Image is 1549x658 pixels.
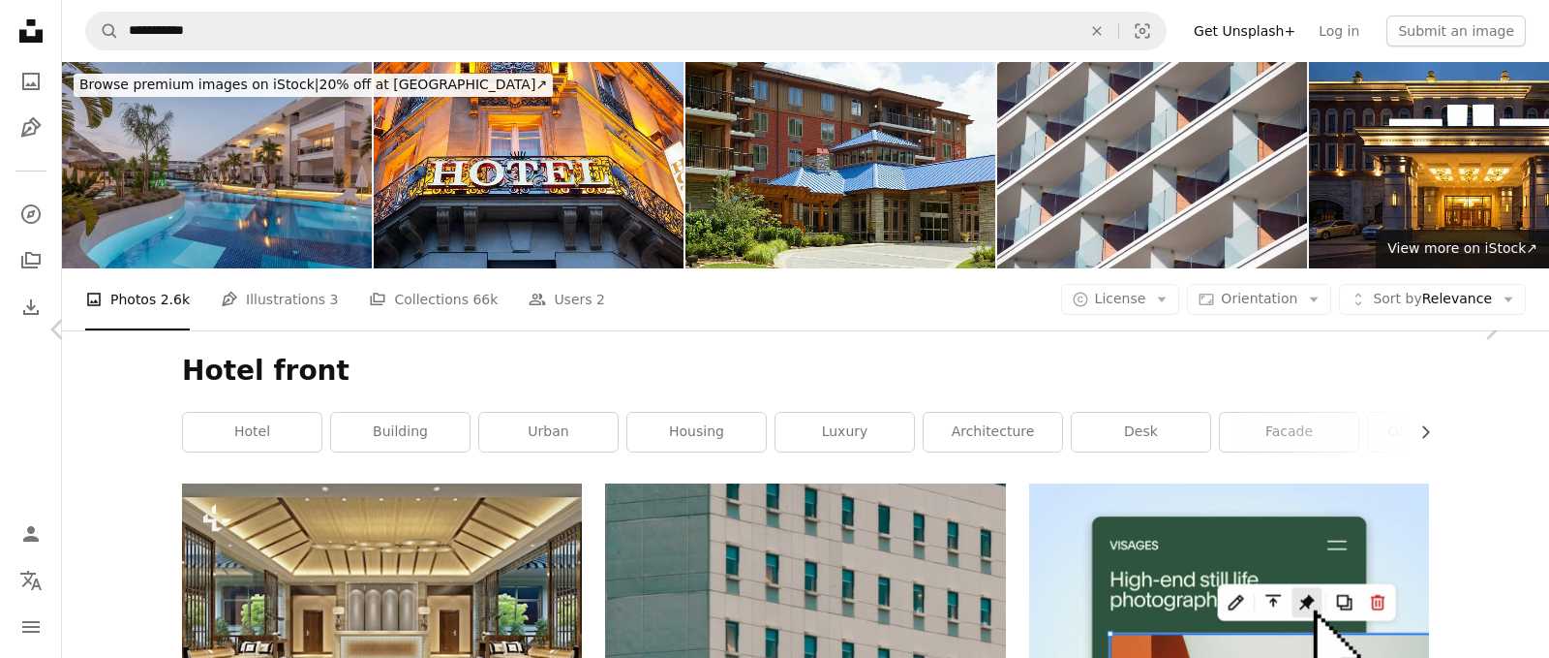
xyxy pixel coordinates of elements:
[331,413,470,452] a: building
[1119,13,1166,49] button: Visual search
[1221,291,1297,306] span: Orientation
[330,289,339,310] span: 3
[85,12,1167,50] form: Find visuals sitewide
[627,413,766,452] a: housing
[529,268,605,330] a: Users 2
[997,62,1307,268] img: Balconies in modern apartment building
[12,515,50,553] a: Log in / Sign up
[62,62,564,109] a: Browse premium images on iStock|20% off at [GEOGRAPHIC_DATA]↗
[924,413,1062,452] a: architecture
[1076,13,1118,49] button: Clear
[1187,284,1331,315] button: Orientation
[182,592,582,610] a: 3d render of luxury hotel lobby and reception
[182,354,1429,389] h1: Hotel front
[472,289,498,310] span: 66k
[1376,230,1549,268] a: View more on iStock↗
[596,289,605,310] span: 2
[12,608,50,646] button: Menu
[79,77,547,92] span: 20% off at [GEOGRAPHIC_DATA] ↗
[86,13,119,49] button: Search Unsplash
[62,62,372,268] img: Luxury Construction hotel with Swimming Pool at sunset
[1061,284,1180,315] button: License
[1373,290,1492,309] span: Relevance
[221,268,338,330] a: Illustrations 3
[79,77,319,92] span: Browse premium images on iStock |
[183,413,321,452] a: hotel
[374,62,683,268] img: Hotel sign
[369,268,498,330] a: Collections 66k
[12,195,50,234] a: Explore
[775,413,914,452] a: luxury
[1307,16,1371,47] a: Log in
[1368,413,1506,452] a: office building
[1408,413,1429,452] button: scroll list to the right
[685,62,995,268] img: resort entrance
[1339,284,1526,315] button: Sort byRelevance
[1373,291,1421,306] span: Sort by
[479,413,618,452] a: urban
[1386,16,1526,47] button: Submit an image
[1220,413,1358,452] a: facade
[1072,413,1210,452] a: desk
[12,62,50,101] a: Photos
[1095,291,1146,306] span: License
[1387,240,1537,256] span: View more on iStock ↗
[1182,16,1307,47] a: Get Unsplash+
[12,561,50,600] button: Language
[12,109,50,147] a: Illustrations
